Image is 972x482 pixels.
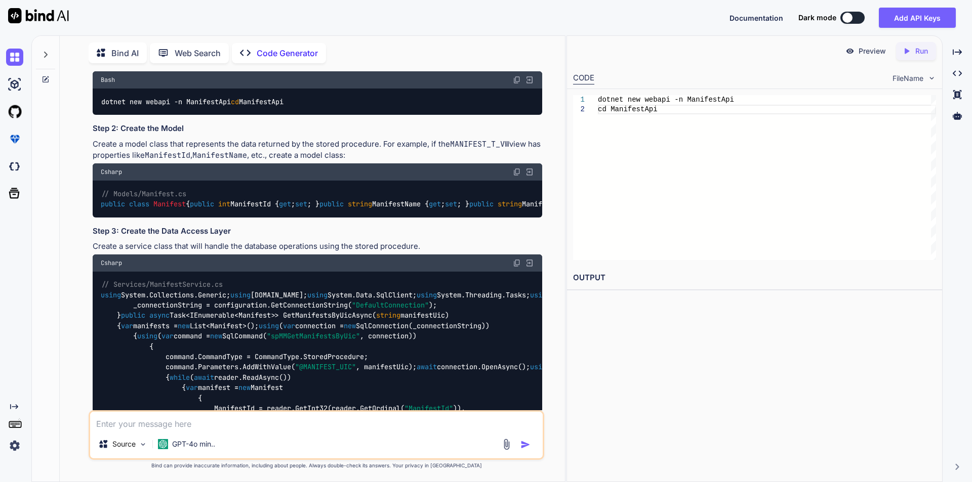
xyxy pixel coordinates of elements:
[8,8,69,23] img: Bind AI
[190,199,214,208] span: public
[101,290,121,299] span: using
[101,76,115,84] span: Bash
[6,76,23,93] img: ai-studio
[530,363,550,372] span: using
[170,373,190,382] span: while
[429,199,441,208] span: get
[513,259,521,267] img: copy
[513,168,521,176] img: copy
[6,130,23,148] img: premium
[153,199,186,208] span: Manifest
[93,123,542,135] h3: Step 2: Create the Model
[927,74,936,82] img: chevron down
[129,199,149,208] span: class
[267,332,360,341] span: "spMMGetManifestsByUic"
[121,321,133,330] span: var
[186,383,198,392] span: var
[525,258,534,268] img: Open in Browser
[230,290,251,299] span: using
[915,46,928,56] p: Run
[101,189,186,198] span: // Models/Manifest.cs
[598,96,734,104] span: dotnet new webapi -n ManifestApi
[149,311,170,320] span: async
[879,8,956,28] button: Add API Keys
[257,47,318,59] p: Code Generator
[172,439,215,449] p: GPT-4o min..
[93,139,542,161] p: Create a model class that represents the data returned by the stored procedure. For example, if t...
[175,47,221,59] p: Web Search
[307,290,328,299] span: using
[598,105,658,113] span: cd ManifestApi
[6,103,23,120] img: githubLight
[283,321,295,330] span: var
[567,266,942,290] h2: OUTPUT
[859,46,886,56] p: Preview
[893,73,923,83] span: FileName
[112,439,136,449] p: Source
[445,199,457,208] span: set
[530,290,550,299] span: using
[295,199,307,208] span: set
[6,437,23,454] img: settings
[417,290,437,299] span: using
[101,199,125,208] span: public
[352,300,429,310] span: "DefaultConnection"
[210,332,222,341] span: new
[845,47,855,56] img: preview
[573,105,585,114] div: 2
[101,189,753,209] code: { ManifestId { ; ; } ManifestName { ; ; } ManifestUic { ; ; } }
[161,332,174,341] span: var
[798,13,836,23] span: Dark mode
[344,321,356,330] span: new
[730,13,783,23] button: Documentation
[101,168,122,176] span: Csharp
[93,226,542,237] h3: Step 3: Create the Data Access Layer
[192,150,247,160] code: ManifestName
[295,363,356,372] span: "@MANIFEST_UIC"
[417,363,437,372] span: await
[139,440,147,449] img: Pick Models
[513,76,521,84] img: copy
[238,383,251,392] span: new
[525,167,534,177] img: Open in Browser
[573,95,585,105] div: 1
[145,150,190,160] code: ManifestId
[89,462,544,469] p: Bind can provide inaccurate information, including about people. Always double-check its answers....
[404,404,453,413] span: "ManifestId"
[259,321,279,330] span: using
[450,139,509,149] code: MANIFEST_T_VW
[525,75,534,84] img: Open in Browser
[111,47,139,59] p: Bind AI
[6,158,23,175] img: darkCloudIdeIcon
[194,373,214,382] span: await
[6,49,23,66] img: chat
[348,199,372,208] span: string
[498,199,522,208] span: string
[319,199,344,208] span: public
[121,311,145,320] span: public
[469,199,494,208] span: public
[101,259,122,267] span: Csharp
[101,97,285,107] code: dotnet new webapi -n ManifestApi ManifestApi
[231,97,239,106] span: cd
[573,72,594,84] div: CODE
[376,311,400,320] span: string
[137,332,157,341] span: using
[218,199,230,208] span: int
[730,14,783,22] span: Documentation
[178,321,190,330] span: new
[279,199,291,208] span: get
[520,440,531,450] img: icon
[101,280,223,289] span: // Services/ManifestService.cs
[158,439,168,449] img: GPT-4o mini
[501,439,512,450] img: attachment
[93,241,542,252] p: Create a service class that will handle the database operations using the stored procedure.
